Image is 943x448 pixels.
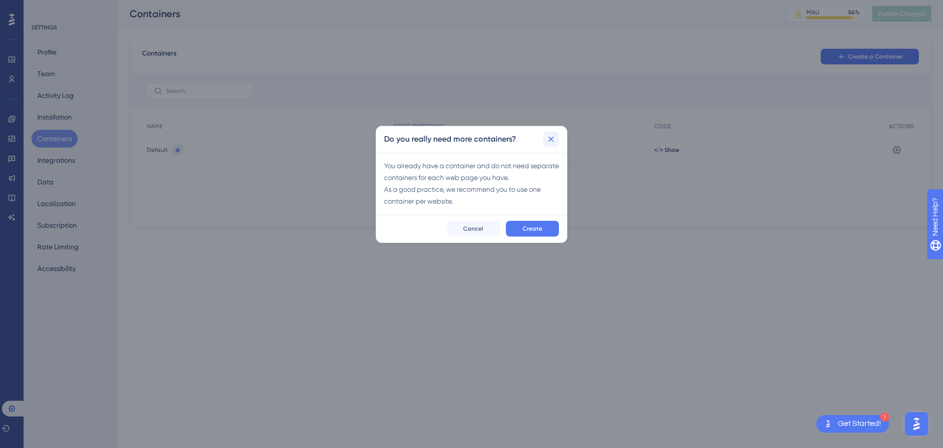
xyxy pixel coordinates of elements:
span: Create [523,225,542,233]
div: Get Started! [838,418,881,429]
div: 1 [880,413,889,421]
h2: Do you really need more containers? [384,133,516,145]
iframe: UserGuiding AI Assistant Launcher [902,409,931,439]
img: launcher-image-alternative-text [822,418,834,430]
div: You already have a container and do not need separate containers for each web page you have. As a... [384,160,559,207]
div: Open Get Started! checklist, remaining modules: 1 [816,415,889,433]
span: Cancel [463,225,483,233]
span: Need Help? [23,2,61,14]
